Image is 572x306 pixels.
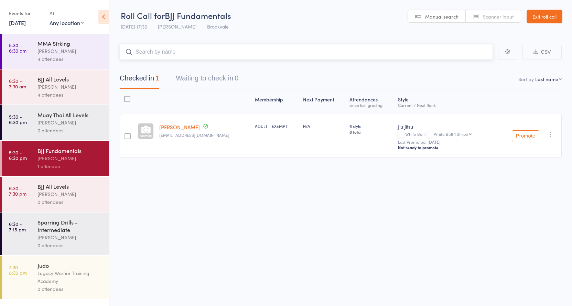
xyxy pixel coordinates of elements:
[2,256,109,299] a: 7:30 -8:30 pmJudoLegacy Warrior Training Academy0 attendees
[37,40,103,47] div: MMA Strking
[165,10,231,21] span: BJJ Fundamentals
[235,74,238,82] div: 0
[37,198,103,206] div: 0 attendees
[37,190,103,198] div: [PERSON_NAME]
[120,71,159,89] button: Checked in1
[37,47,103,55] div: [PERSON_NAME]
[2,212,109,255] a: 6:30 -7:15 pmSparring Drills - Intermediate[PERSON_NAME]0 attendees
[37,119,103,127] div: [PERSON_NAME]
[303,123,344,129] div: N/A
[434,132,468,136] div: White Belt 1 Stripe
[159,133,249,138] small: renatazegaib@gmail.com
[349,103,392,107] div: since last grading
[37,127,103,134] div: 0 attendees
[518,76,534,83] label: Sort by
[2,69,109,105] a: 6:30 -7:30 amBJJ All Levels[PERSON_NAME]4 attendees
[2,105,109,140] a: 5:30 -6:30 pmMuay Thai All Levels[PERSON_NAME]0 attendees
[398,145,492,150] div: Not ready to promote
[522,45,562,59] button: CSV
[121,10,165,21] span: Roll Call for
[9,114,27,125] time: 5:30 - 6:30 pm
[37,147,103,154] div: BJJ Fundamentals
[347,92,395,111] div: Atten­dances
[37,91,103,99] div: 4 attendees
[50,19,84,26] div: Any location
[37,183,103,190] div: BJJ All Levels
[9,185,26,196] time: 6:30 - 7:30 pm
[9,42,26,53] time: 5:30 - 6:30 am
[398,123,492,130] div: Jiu Jitsu
[2,177,109,212] a: 6:30 -7:30 pmBJJ All Levels[PERSON_NAME]0 attendees
[37,55,103,63] div: 4 attendees
[483,13,514,20] span: Scanner input
[37,269,103,285] div: Legacy Warrior Training Academy
[158,23,196,30] span: [PERSON_NAME]
[207,23,229,30] span: Brookvale
[9,8,43,19] div: Events for
[37,111,103,119] div: Muay Thai All Levels
[37,218,103,233] div: Sparring Drills - Intermediate
[9,150,27,161] time: 5:30 - 6:30 pm
[37,162,103,170] div: 1 attendee
[9,19,26,26] a: [DATE]
[9,264,27,275] time: 7:30 - 8:30 pm
[120,44,493,60] input: Search by name
[527,10,562,23] a: Exit roll call
[255,123,298,129] div: ADULT - EXEMPT
[300,92,347,111] div: Next Payment
[398,103,492,107] div: Current / Next Rank
[9,78,26,89] time: 6:30 - 7:30 am
[37,262,103,269] div: Judo
[349,123,392,129] span: 6 style
[398,140,492,144] small: Last Promoted: [DATE]
[155,74,159,82] div: 1
[159,123,200,131] a: [PERSON_NAME]
[349,129,392,135] span: 6 total
[535,76,558,83] div: Last name
[252,92,300,111] div: Membership
[37,233,103,241] div: [PERSON_NAME]
[395,92,495,111] div: Style
[37,75,103,83] div: BJJ All Levels
[37,241,103,249] div: 0 attendees
[512,130,539,141] button: Promote
[121,23,147,30] span: [DATE] 17:30
[2,141,109,176] a: 5:30 -6:30 pmBJJ Fundamentals[PERSON_NAME]1 attendee
[9,221,26,232] time: 6:30 - 7:15 pm
[176,71,238,89] button: Waiting to check in0
[37,83,103,91] div: [PERSON_NAME]
[425,13,458,20] span: Manual search
[2,34,109,69] a: 5:30 -6:30 amMMA Strking[PERSON_NAME]4 attendees
[37,154,103,162] div: [PERSON_NAME]
[398,132,492,138] div: White Belt
[37,285,103,293] div: 0 attendees
[50,8,84,19] div: At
